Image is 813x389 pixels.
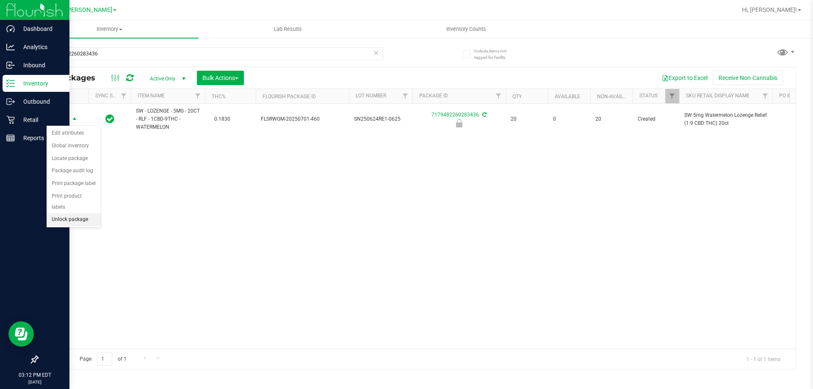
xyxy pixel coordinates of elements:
span: select [69,113,80,125]
span: Clear [373,47,379,58]
a: Filter [191,89,205,103]
inline-svg: Analytics [6,43,15,51]
span: In Sync [105,113,114,125]
span: Hi, [PERSON_NAME]! [742,6,797,13]
span: 20 [595,115,628,123]
inline-svg: Inbound [6,61,15,69]
span: 1 - 1 of 1 items [740,353,787,365]
span: Bulk Actions [202,74,238,81]
span: SW 5mg Watermelon Lozenge Relief (1:9 CBD:THC) 20ct [684,111,767,127]
li: Global inventory [47,140,101,152]
span: All Packages [44,73,104,83]
button: Receive Non-Cannabis [713,71,783,85]
a: Filter [117,89,131,103]
a: Filter [492,89,506,103]
p: Dashboard [15,24,66,34]
inline-svg: Retail [6,116,15,124]
li: Print product labels [47,190,101,213]
a: Inventory [20,20,199,38]
span: Ft. [PERSON_NAME] [57,6,112,14]
li: Edit attributes [47,127,101,140]
span: SW - LOZENGE - 5MG - 20CT - RLF - 1CBD-9THC - WATERMELON [136,107,200,132]
li: Package audit log [47,165,101,177]
a: Filter [758,89,772,103]
span: 20 [511,115,543,123]
p: 03:12 PM EDT [4,371,66,379]
button: Bulk Actions [197,71,244,85]
a: THC% [212,94,226,99]
div: Newly Received [411,119,507,127]
span: Sync from Compliance System [481,112,487,118]
p: Retail [15,115,66,125]
a: Lab Results [199,20,377,38]
span: Lab Results [262,25,313,33]
a: Package ID [419,93,448,99]
a: PO ID [779,93,792,99]
a: 7179482260283436 [431,112,479,118]
span: Inventory Counts [435,25,498,33]
a: Sku Retail Display Name [686,93,749,99]
p: Inventory [15,78,66,88]
p: Outbound [15,97,66,107]
a: Filter [398,89,412,103]
span: Inventory [20,25,199,33]
li: Locate package [47,152,101,165]
inline-svg: Inventory [6,79,15,88]
span: 0 [553,115,585,123]
inline-svg: Outbound [6,97,15,106]
a: Non-Available [597,94,635,99]
span: FLSRWGM-20250701-460 [261,115,344,123]
a: Available [555,94,580,99]
a: Qty [512,94,522,99]
p: [DATE] [4,379,66,385]
li: Unlock package [47,213,101,226]
iframe: Resource center [8,321,34,347]
inline-svg: Reports [6,134,15,142]
inline-svg: Dashboard [6,25,15,33]
a: Flourish Package ID [263,94,316,99]
span: Created [638,115,674,123]
a: Filter [665,89,679,103]
a: Lot Number [356,93,386,99]
p: Reports [15,133,66,143]
input: Search Package ID, Item Name, SKU, Lot or Part Number... [37,47,383,60]
span: Page of 1 [72,353,133,366]
p: Inbound [15,60,66,70]
button: Export to Excel [656,71,713,85]
a: Item Name [138,93,165,99]
a: Inventory Counts [377,20,555,38]
input: 1 [97,353,112,366]
span: 0.1830 [210,113,235,125]
p: Analytics [15,42,66,52]
a: Sync Status [95,93,128,99]
a: Status [639,93,658,99]
span: SN250624RE1-0625 [354,115,407,123]
span: Include items not tagged for facility [474,48,517,61]
li: Print package label [47,177,101,190]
